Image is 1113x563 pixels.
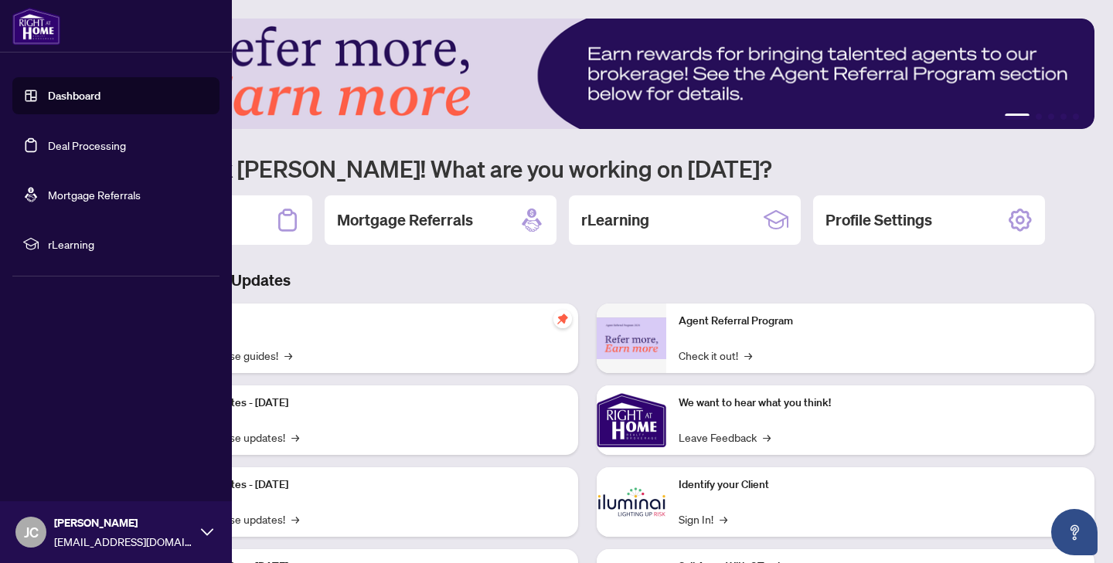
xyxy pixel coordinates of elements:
[54,514,193,531] span: [PERSON_NAME]
[80,19,1094,129] img: Slide 0
[679,347,752,364] a: Check it out!→
[80,270,1094,291] h3: Brokerage & Industry Updates
[12,8,60,45] img: logo
[1051,509,1098,555] button: Open asap
[679,429,771,446] a: Leave Feedback→
[48,138,126,152] a: Deal Processing
[291,429,299,446] span: →
[162,477,566,493] p: Platform Updates - [DATE]
[581,209,649,231] h2: rLearning
[54,533,193,550] span: [EMAIL_ADDRESS][DOMAIN_NAME]
[48,188,141,202] a: Mortgage Referrals
[284,347,292,364] span: →
[80,154,1094,183] h1: Welcome back [PERSON_NAME]! What are you working on [DATE]?
[1005,114,1030,120] button: 1
[1073,114,1079,120] button: 5
[162,313,566,330] p: Self-Help
[553,310,572,328] span: pushpin
[162,395,566,412] p: Platform Updates - [DATE]
[825,209,932,231] h2: Profile Settings
[597,467,666,537] img: Identify your Client
[1048,114,1054,120] button: 3
[679,510,727,527] a: Sign In!→
[679,395,1082,412] p: We want to hear what you think!
[744,347,752,364] span: →
[679,313,1082,330] p: Agent Referral Program
[24,521,39,543] span: JC
[48,236,209,253] span: rLearning
[1036,114,1042,120] button: 2
[1060,114,1067,120] button: 4
[337,209,473,231] h2: Mortgage Referrals
[48,89,100,103] a: Dashboard
[679,477,1082,493] p: Identify your Client
[720,510,727,527] span: →
[597,317,666,360] img: Agent Referral Program
[763,429,771,446] span: →
[291,510,299,527] span: →
[597,385,666,455] img: We want to hear what you think!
